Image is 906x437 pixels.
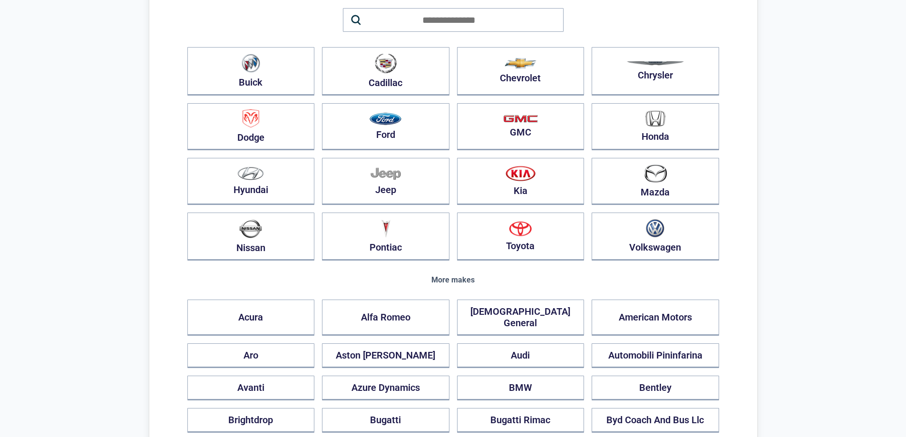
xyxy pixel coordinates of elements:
[187,300,315,336] button: Acura
[592,343,719,368] button: Automobili Pininfarina
[187,47,315,96] button: Buick
[457,47,585,96] button: Chevrolet
[592,300,719,336] button: American Motors
[592,103,719,150] button: Honda
[457,213,585,261] button: Toyota
[187,408,315,433] button: Brightdrop
[322,213,449,261] button: Pontiac
[187,213,315,261] button: Nissan
[592,47,719,96] button: Chrysler
[592,158,719,205] button: Mazda
[322,158,449,205] button: Jeep
[187,343,315,368] button: Aro
[322,376,449,400] button: Azure Dynamics
[457,376,585,400] button: BMW
[592,376,719,400] button: Bentley
[457,158,585,205] button: Kia
[592,408,719,433] button: Byd Coach And Bus Llc
[322,343,449,368] button: Aston [PERSON_NAME]
[187,158,315,205] button: Hyundai
[187,276,719,284] div: More makes
[457,343,585,368] button: Audi
[592,213,719,261] button: Volkswagen
[322,300,449,336] button: Alfa Romeo
[187,103,315,150] button: Dodge
[322,408,449,433] button: Bugatti
[187,376,315,400] button: Avanti
[322,47,449,96] button: Cadillac
[457,408,585,433] button: Bugatti Rimac
[457,103,585,150] button: GMC
[322,103,449,150] button: Ford
[457,300,585,336] button: [DEMOGRAPHIC_DATA] General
